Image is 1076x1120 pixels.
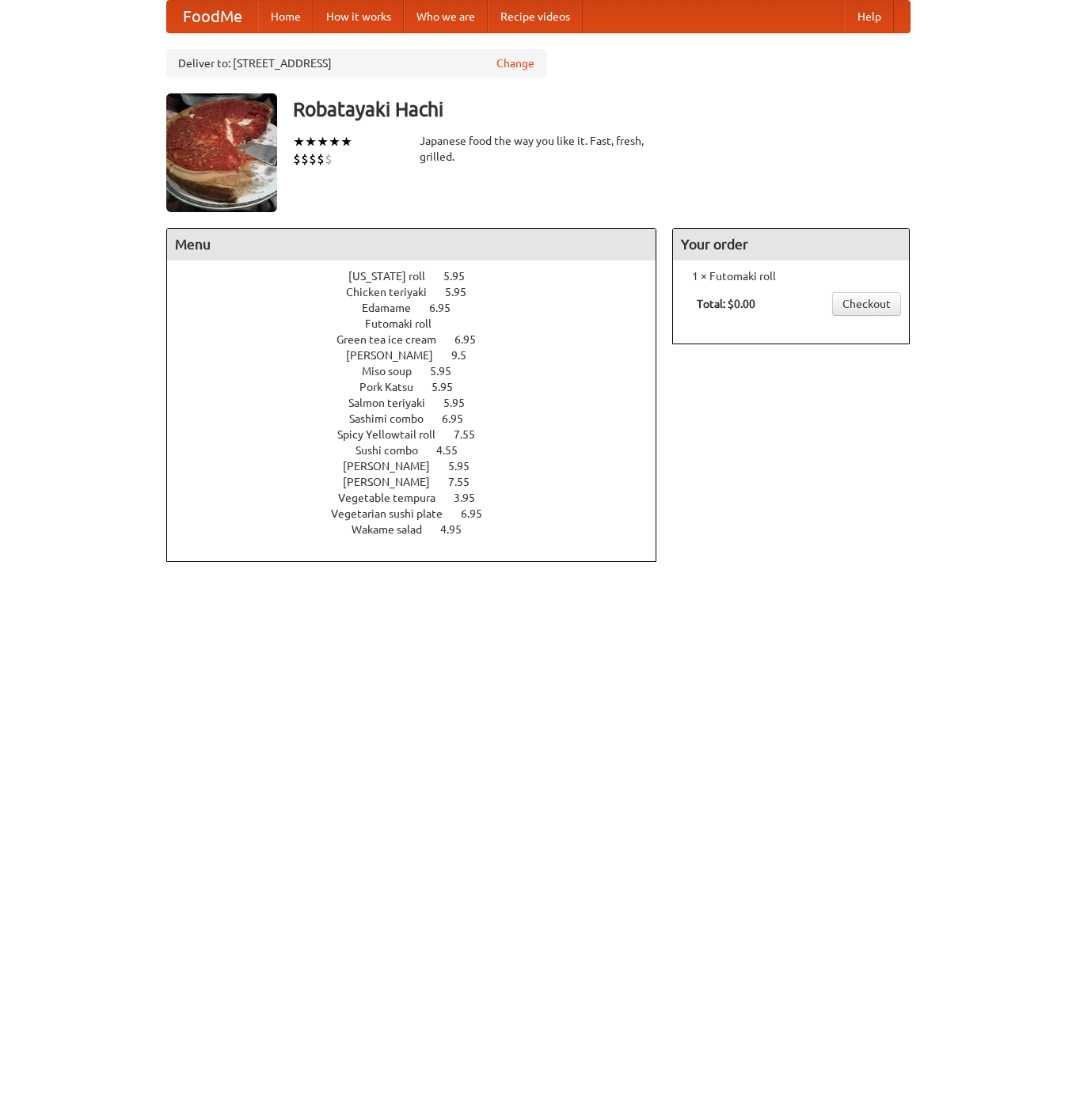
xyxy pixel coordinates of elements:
[336,333,505,346] a: Green tea ice cream 6.95
[343,476,499,488] a: [PERSON_NAME] 7.55
[355,444,487,457] a: Sushi combo 4.55
[673,229,909,260] h4: Your order
[167,1,258,32] a: FoodMe
[293,133,305,150] li: ★
[362,365,481,378] a: Miso soup 5.95
[359,381,482,393] a: Pork Katsu 5.95
[697,298,755,310] b: Total: $0.00
[461,507,498,520] span: 6.95
[336,333,452,346] span: Green tea ice cream
[331,507,511,520] a: Vegetarian sushi plate 6.95
[454,333,492,346] span: 6.95
[454,428,491,441] span: 7.55
[365,317,477,330] a: Futomaki roll
[305,133,317,150] li: ★
[429,302,466,314] span: 6.95
[167,229,656,260] h4: Menu
[445,286,482,298] span: 5.95
[832,292,901,316] a: Checkout
[349,412,492,425] a: Sashimi combo 6.95
[346,349,449,362] span: [PERSON_NAME]
[404,1,488,32] a: Who we are
[348,270,494,283] a: [US_STATE] roll 5.95
[348,397,441,409] span: Salmon teriyaki
[845,1,894,32] a: Help
[337,428,504,441] a: Spicy Yellowtail roll 7.55
[317,133,329,150] li: ★
[420,133,657,165] div: Japanese food the way you like it. Fast, fresh, grilled.
[309,150,317,168] li: $
[346,349,496,362] a: [PERSON_NAME] 9.5
[352,523,438,536] span: Wakame salad
[317,150,325,168] li: $
[352,523,491,536] a: Wakame salad 4.95
[325,150,333,168] li: $
[343,476,446,488] span: [PERSON_NAME]
[331,507,458,520] span: Vegetarian sushi plate
[362,302,427,314] span: Edamame
[329,133,340,150] li: ★
[436,444,473,457] span: 4.55
[349,412,439,425] span: Sashimi combo
[443,270,481,283] span: 5.95
[496,55,534,71] a: Change
[338,492,504,504] a: Vegetable tempura 3.95
[451,349,482,362] span: 9.5
[359,381,429,393] span: Pork Katsu
[343,460,446,473] span: [PERSON_NAME]
[293,93,911,125] h3: Robatayaki Hachi
[166,93,277,212] img: angular.jpg
[443,397,481,409] span: 5.95
[355,444,434,457] span: Sushi combo
[440,523,477,536] span: 4.95
[488,1,583,32] a: Recipe videos
[338,492,451,504] span: Vegetable tempura
[346,286,496,298] a: Chicken teriyaki 5.95
[166,49,546,78] div: Deliver to: [STREET_ADDRESS]
[348,270,441,283] span: [US_STATE] roll
[337,428,451,441] span: Spicy Yellowtail roll
[430,365,467,378] span: 5.95
[346,286,443,298] span: Chicken teriyaki
[448,460,485,473] span: 5.95
[432,381,469,393] span: 5.95
[348,397,494,409] a: Salmon teriyaki 5.95
[448,476,485,488] span: 7.55
[301,150,309,168] li: $
[442,412,479,425] span: 6.95
[362,365,428,378] span: Miso soup
[293,150,301,168] li: $
[454,492,491,504] span: 3.95
[343,460,499,473] a: [PERSON_NAME] 5.95
[365,317,447,330] span: Futomaki roll
[681,268,901,284] li: 1 × Futomaki roll
[362,302,480,314] a: Edamame 6.95
[340,133,352,150] li: ★
[314,1,404,32] a: How it works
[258,1,314,32] a: Home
